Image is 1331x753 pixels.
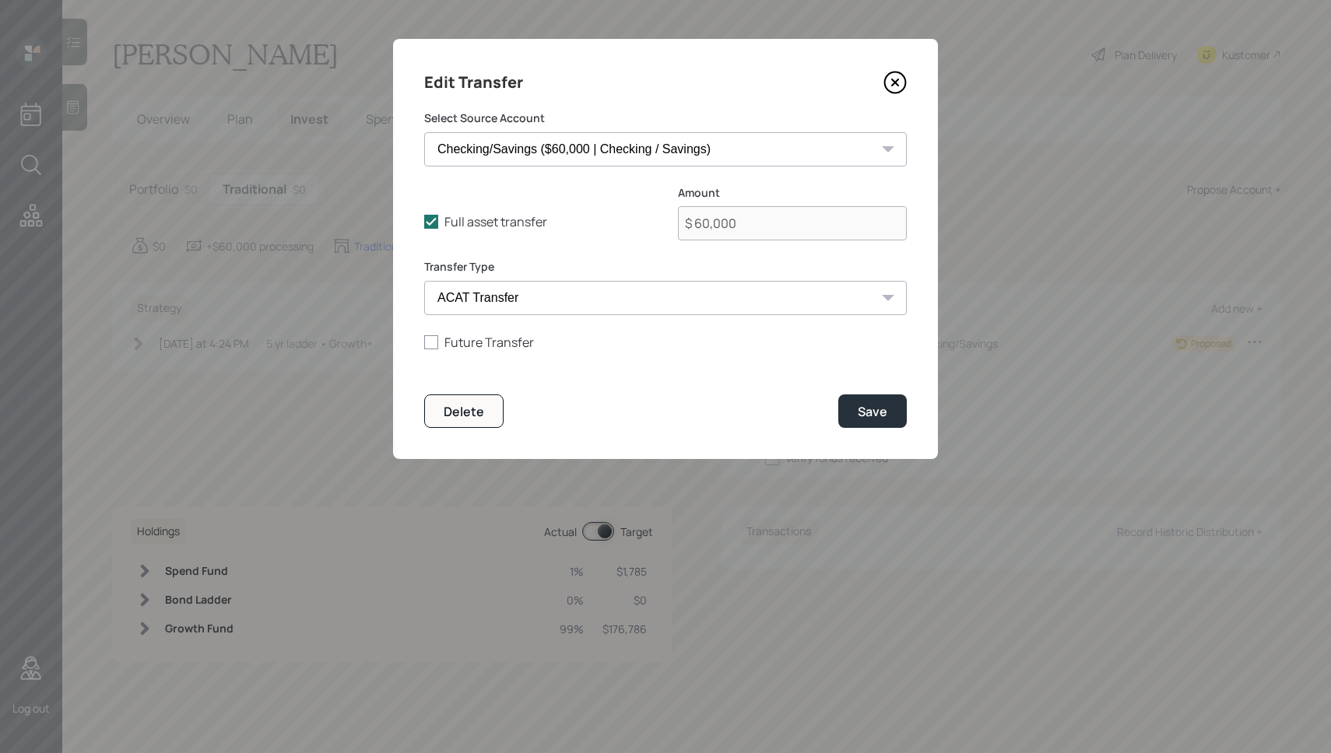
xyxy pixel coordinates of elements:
[444,403,484,420] div: Delete
[424,259,907,275] label: Transfer Type
[424,110,907,126] label: Select Source Account
[424,213,653,230] label: Full asset transfer
[424,334,907,351] label: Future Transfer
[838,394,907,428] button: Save
[424,70,523,95] h4: Edit Transfer
[424,394,504,428] button: Delete
[678,185,907,201] label: Amount
[858,403,887,420] div: Save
